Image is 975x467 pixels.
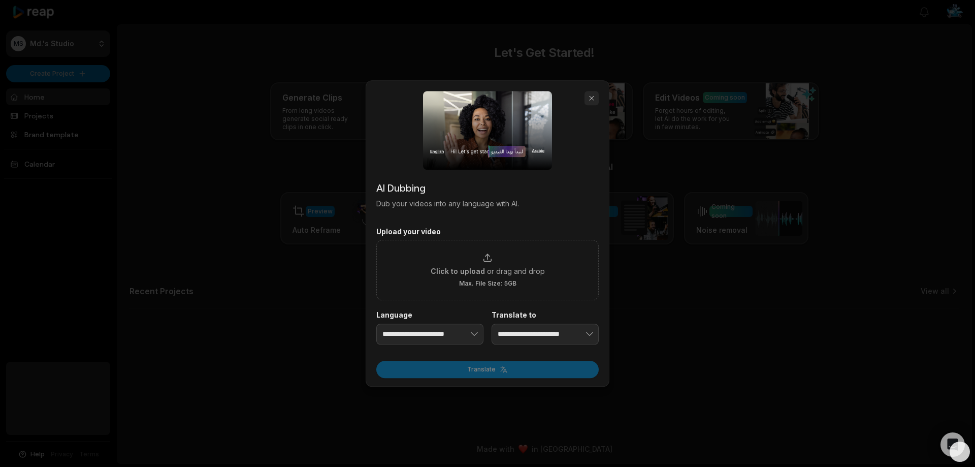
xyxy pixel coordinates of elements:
label: Upload your video [376,227,599,236]
label: Translate to [492,310,599,320]
span: or drag and drop [487,266,545,276]
span: Max. File Size: 5GB [459,279,516,288]
img: dubbing_dialog.png [423,91,552,170]
p: Dub your videos into any language with AI. [376,198,599,209]
span: Click to upload [431,266,485,276]
label: Language [376,310,483,320]
h2: AI Dubbing [376,180,599,195]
